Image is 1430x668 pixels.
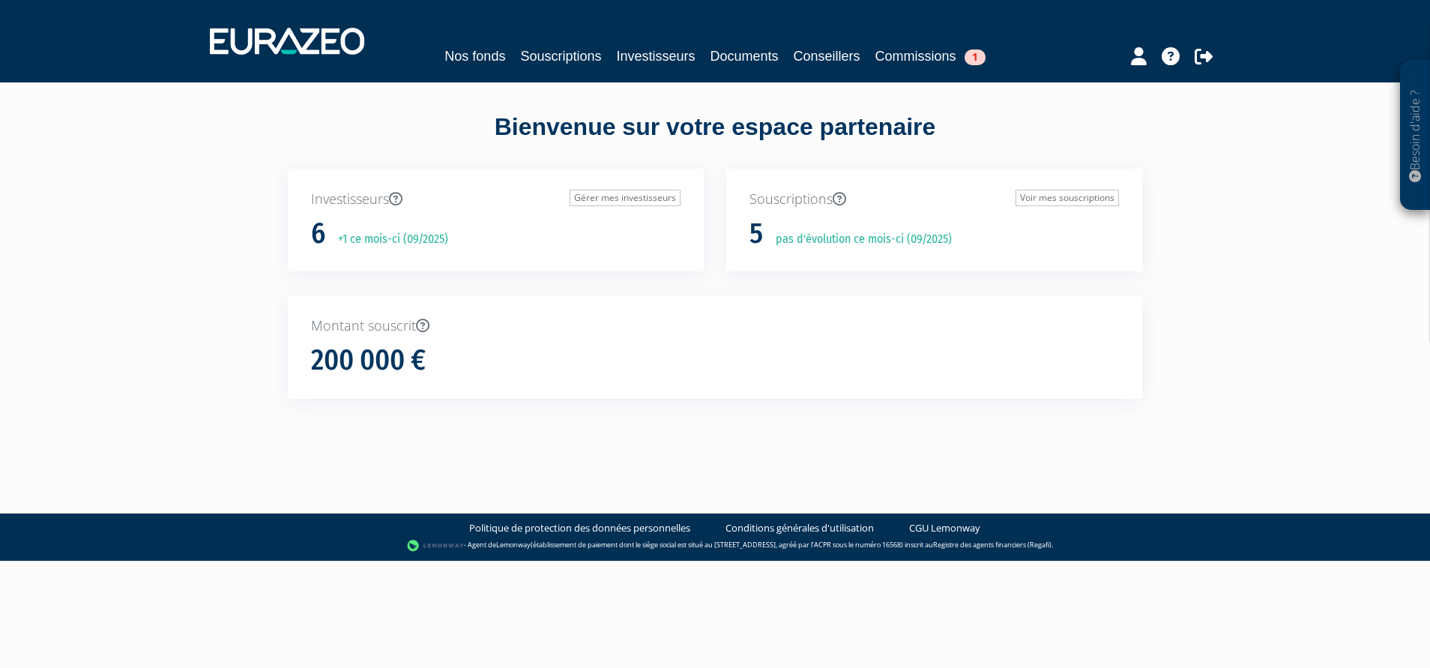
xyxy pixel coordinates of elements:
p: Besoin d'aide ? [1407,68,1424,203]
a: Souscriptions [520,46,601,67]
img: 1732889491-logotype_eurazeo_blanc_rvb.png [210,28,364,55]
a: CGU Lemonway [909,521,980,535]
a: Voir mes souscriptions [1016,190,1119,206]
p: Investisseurs [311,190,681,209]
a: Investisseurs [616,46,695,67]
a: Commissions1 [875,46,986,67]
p: Souscriptions [749,190,1119,209]
a: Politique de protection des données personnelles [469,521,690,535]
p: +1 ce mois-ci (09/2025) [328,231,448,248]
a: Registre des agents financiers (Regafi) [933,540,1052,550]
img: logo-lemonway.png [407,538,465,553]
p: Montant souscrit [311,316,1119,336]
div: - Agent de (établissement de paiement dont le siège social est situé au [STREET_ADDRESS], agréé p... [15,538,1415,553]
a: Documents [711,46,779,67]
a: Conseillers [794,46,860,67]
a: Gérer mes investisseurs [570,190,681,206]
p: pas d'évolution ce mois-ci (09/2025) [765,231,952,248]
div: Bienvenue sur votre espace partenaire [277,110,1153,169]
h1: 6 [311,218,325,250]
h1: 200 000 € [311,345,426,376]
h1: 5 [749,218,763,250]
span: 1 [965,49,986,65]
a: Lemonway [496,540,531,550]
a: Conditions générales d'utilisation [725,521,874,535]
a: Nos fonds [444,46,505,67]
